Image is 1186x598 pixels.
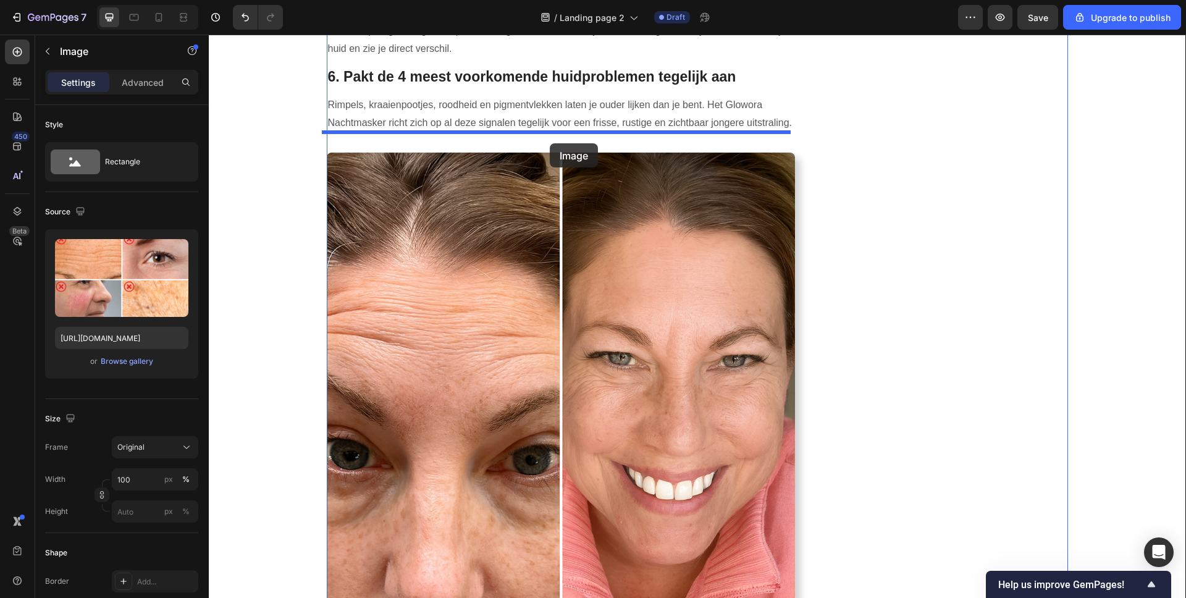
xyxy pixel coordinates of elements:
[233,5,283,30] div: Undo/Redo
[998,579,1144,591] span: Help us improve GemPages!
[112,468,198,491] input: px%
[112,500,198,523] input: px%
[560,11,625,24] span: Landing page 2
[1063,5,1181,30] button: Upgrade to publish
[182,474,190,485] div: %
[12,132,30,141] div: 450
[1028,12,1048,23] span: Save
[101,356,153,367] div: Browse gallery
[122,76,164,89] p: Advanced
[161,504,176,519] button: %
[1144,537,1174,567] div: Open Intercom Messenger
[105,148,180,176] div: Rectangle
[60,44,165,59] p: Image
[90,354,98,369] span: or
[179,504,193,519] button: px
[100,355,154,368] button: Browse gallery
[1074,11,1171,24] div: Upgrade to publish
[45,411,78,427] div: Size
[208,35,1186,598] iframe: Design area
[179,472,193,487] button: px
[117,442,145,453] span: Original
[998,577,1159,592] button: Show survey - Help us improve GemPages!
[45,576,69,587] div: Border
[45,119,63,130] div: Style
[61,76,96,89] p: Settings
[554,11,557,24] span: /
[55,239,188,317] img: preview-image
[5,5,92,30] button: 7
[81,10,86,25] p: 7
[1017,5,1058,30] button: Save
[9,226,30,236] div: Beta
[45,547,67,558] div: Shape
[164,474,173,485] div: px
[45,442,68,453] label: Frame
[55,327,188,349] input: https://example.com/image.jpg
[112,436,198,458] button: Original
[182,506,190,517] div: %
[45,506,68,517] label: Height
[45,474,65,485] label: Width
[137,576,195,587] div: Add...
[45,204,88,221] div: Source
[161,472,176,487] button: %
[667,12,685,23] span: Draft
[164,506,173,517] div: px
